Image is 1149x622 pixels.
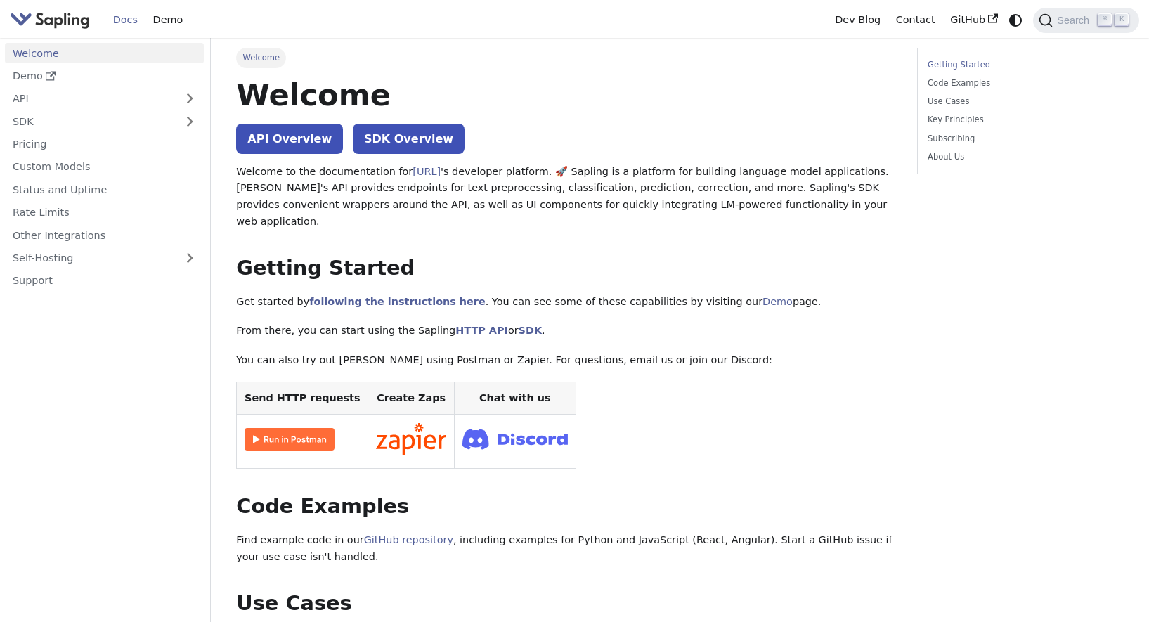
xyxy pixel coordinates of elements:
a: Sapling.ai [10,10,95,30]
a: Getting Started [928,58,1118,72]
h2: Use Cases [236,591,897,616]
button: Search (Command+K) [1033,8,1138,33]
a: Welcome [5,43,204,63]
h2: Getting Started [236,256,897,281]
a: Self-Hosting [5,248,204,268]
h2: Code Examples [236,494,897,519]
a: Key Principles [928,113,1118,127]
th: Chat with us [454,382,576,415]
a: GitHub repository [364,534,453,545]
a: Dev Blog [827,9,888,31]
a: Use Cases [928,95,1118,108]
a: Status and Uptime [5,179,204,200]
a: Code Examples [928,77,1118,90]
a: Support [5,271,204,291]
span: Search [1053,15,1098,26]
a: GitHub [942,9,1005,31]
th: Send HTTP requests [237,382,368,415]
th: Create Zaps [368,382,455,415]
h1: Welcome [236,76,897,114]
p: Welcome to the documentation for 's developer platform. 🚀 Sapling is a platform for building lang... [236,164,897,231]
a: About Us [928,150,1118,164]
a: following the instructions here [309,296,485,307]
a: Demo [5,66,204,86]
button: Expand sidebar category 'SDK' [176,111,204,131]
p: Find example code in our , including examples for Python and JavaScript (React, Angular). Start a... [236,532,897,566]
a: SDK [519,325,542,336]
img: Run in Postman [245,428,335,451]
a: [URL] [413,166,441,177]
p: Get started by . You can see some of these capabilities by visiting our page. [236,294,897,311]
img: Join Discord [462,425,568,453]
a: Contact [888,9,943,31]
a: Custom Models [5,157,204,177]
kbd: K [1115,13,1129,26]
img: Sapling.ai [10,10,90,30]
a: Pricing [5,134,204,155]
a: HTTP API [455,325,508,336]
a: API Overview [236,124,343,154]
p: From there, you can start using the Sapling or . [236,323,897,339]
a: Rate Limits [5,202,204,223]
a: Other Integrations [5,225,204,245]
a: SDK [5,111,176,131]
a: SDK Overview [353,124,465,154]
a: Demo [762,296,793,307]
img: Connect in Zapier [376,423,446,455]
nav: Breadcrumbs [236,48,897,67]
p: You can also try out [PERSON_NAME] using Postman or Zapier. For questions, email us or join our D... [236,352,897,369]
span: Welcome [236,48,286,67]
a: Demo [145,9,190,31]
button: Expand sidebar category 'API' [176,89,204,109]
button: Switch between dark and light mode (currently system mode) [1006,10,1026,30]
a: API [5,89,176,109]
kbd: ⌘ [1098,13,1112,26]
a: Subscribing [928,132,1118,145]
a: Docs [105,9,145,31]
